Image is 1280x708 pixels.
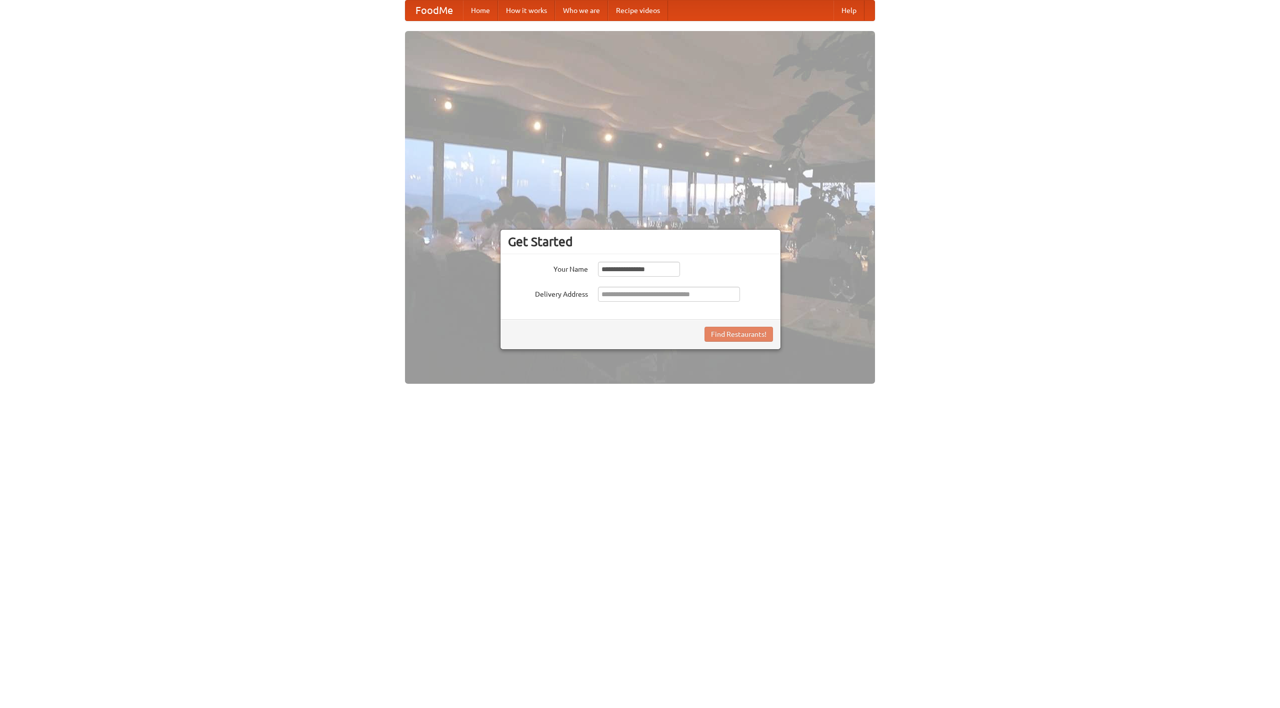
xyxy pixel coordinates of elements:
a: Who we are [555,1,608,21]
a: Recipe videos [608,1,668,21]
button: Find Restaurants! [704,327,773,342]
h3: Get Started [508,234,773,249]
label: Delivery Address [508,287,588,299]
a: Help [833,1,864,21]
a: Home [463,1,498,21]
label: Your Name [508,262,588,274]
a: FoodMe [405,1,463,21]
a: How it works [498,1,555,21]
